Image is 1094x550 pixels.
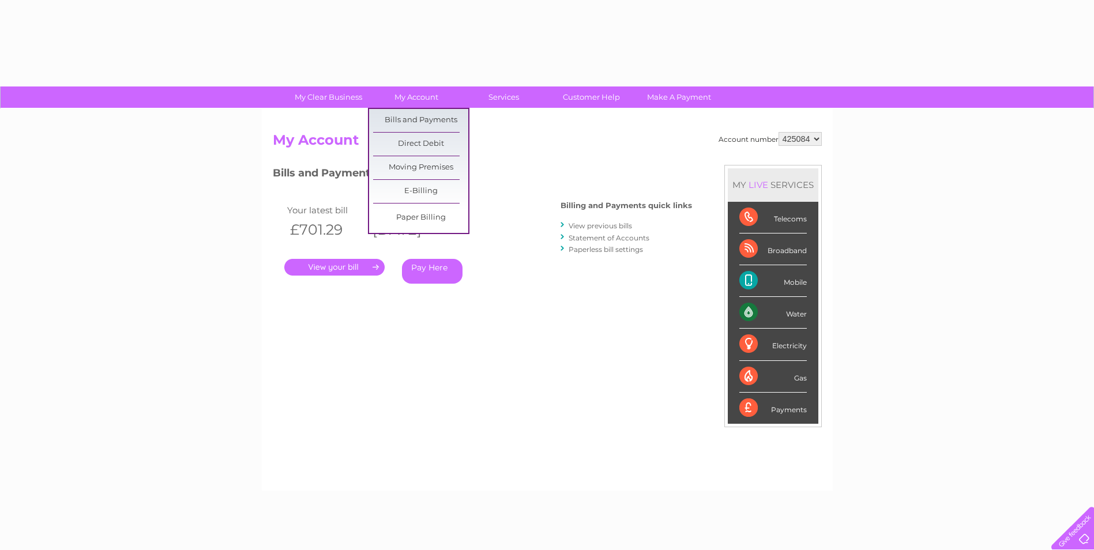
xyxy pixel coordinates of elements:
td: Invoice date [367,202,450,218]
a: Customer Help [544,86,639,108]
a: E-Billing [373,180,468,203]
div: Account number [719,132,822,146]
div: Broadband [739,233,807,265]
div: Telecoms [739,202,807,233]
div: Mobile [739,265,807,297]
div: Gas [739,361,807,393]
a: View previous bills [569,221,632,230]
a: My Account [369,86,464,108]
td: Your latest bill [284,202,367,218]
a: Pay Here [402,259,463,284]
h3: Bills and Payments [273,165,692,185]
a: Make A Payment [631,86,727,108]
a: Moving Premises [373,156,468,179]
a: Services [456,86,551,108]
a: Paperless bill settings [569,245,643,254]
th: [DATE] [367,218,450,242]
div: MY SERVICES [728,168,818,201]
a: Bills and Payments [373,109,468,132]
a: My Clear Business [281,86,376,108]
div: Electricity [739,329,807,360]
div: Payments [739,393,807,424]
th: £701.29 [284,218,367,242]
a: Paper Billing [373,206,468,229]
h2: My Account [273,132,822,154]
a: Statement of Accounts [569,233,649,242]
div: LIVE [746,179,770,190]
a: . [284,259,385,276]
div: Water [739,297,807,329]
a: Direct Debit [373,133,468,156]
h4: Billing and Payments quick links [561,201,692,210]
